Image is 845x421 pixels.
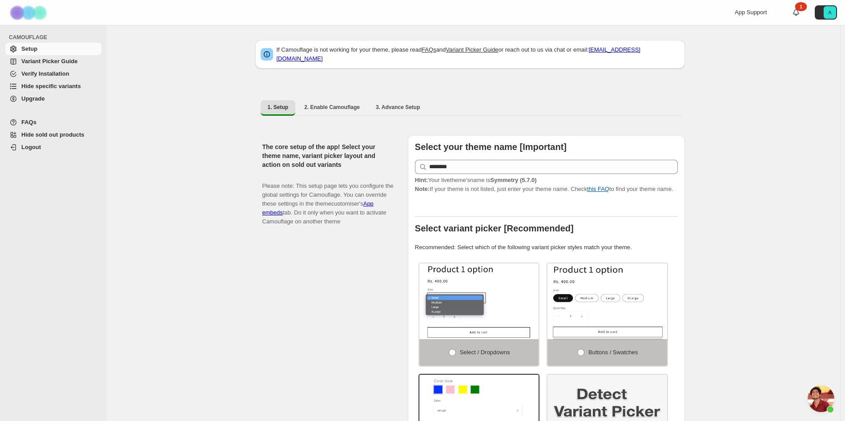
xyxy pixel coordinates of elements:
[415,142,567,152] b: Select your theme name [Important]
[415,177,428,183] strong: Hint:
[5,93,101,105] a: Upgrade
[415,223,574,233] b: Select variant picker [Recommended]
[792,8,801,17] a: 1
[5,43,101,55] a: Setup
[262,173,394,226] p: Please note: This setup page lets you configure the global settings for Camouflage. You can overr...
[21,144,41,150] span: Logout
[446,46,498,53] a: Variant Picker Guide
[415,177,537,183] span: Your live theme's name is
[21,95,45,102] span: Upgrade
[376,104,420,111] span: 3. Advance Setup
[5,129,101,141] a: Hide sold out products
[5,116,101,129] a: FAQs
[21,131,84,138] span: Hide sold out products
[21,83,81,89] span: Hide specific variants
[5,55,101,68] a: Variant Picker Guide
[5,80,101,93] a: Hide specific variants
[21,70,69,77] span: Verify Installation
[588,349,638,356] span: Buttons / Swatches
[815,5,837,20] button: Avatar with initials A
[268,104,289,111] span: 1. Setup
[490,177,536,183] strong: Symmetry (5.7.0)
[277,45,680,63] p: If Camouflage is not working for your theme, please read and or reach out to us via chat or email:
[587,186,609,192] a: this FAQ
[808,385,834,412] div: Open chat
[547,263,667,339] img: Buttons / Swatches
[415,243,678,252] p: Recommended: Select which of the following variant picker styles match your theme.
[735,9,767,16] span: App Support
[304,104,360,111] span: 2. Enable Camouflage
[262,142,394,169] h2: The core setup of the app! Select your theme name, variant picker layout and action on sold out v...
[21,58,77,65] span: Variant Picker Guide
[828,10,832,15] text: A
[21,119,36,125] span: FAQs
[460,349,510,356] span: Select / Dropdowns
[824,6,836,19] span: Avatar with initials A
[5,68,101,80] a: Verify Installation
[419,263,539,339] img: Select / Dropdowns
[5,141,101,154] a: Logout
[21,45,37,52] span: Setup
[422,46,436,53] a: FAQs
[415,186,430,192] strong: Note:
[9,34,102,41] span: CAMOUFLAGE
[7,0,52,25] img: Camouflage
[415,176,678,194] p: If your theme is not listed, just enter your theme name. Check to find your theme name.
[795,2,807,11] div: 1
